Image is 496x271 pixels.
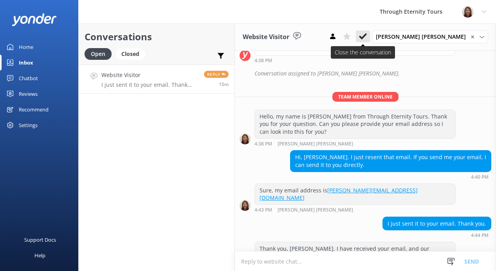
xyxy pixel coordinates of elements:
[255,184,455,205] div: Sure, my email address is
[19,102,49,117] div: Recommend
[372,31,488,43] div: Assign User
[254,58,272,63] strong: 4:38 PM
[115,48,145,60] div: Closed
[79,65,234,94] a: Website VisitorI just sent it to your email. Thank you.Reply10m
[383,217,491,230] div: I just sent it to your email. Thank you.
[376,32,471,41] span: [PERSON_NAME] [PERSON_NAME]
[278,208,353,213] span: [PERSON_NAME] [PERSON_NAME]
[255,242,455,263] div: Thank you, [PERSON_NAME]. I have received your email, and our reservations department will get ba...
[290,174,491,179] div: Sep 04 2025 04:40pm (UTC +02:00) Europe/Amsterdam
[254,207,456,213] div: Sep 04 2025 04:43pm (UTC +02:00) Europe/Amsterdam
[462,6,474,18] img: 725-1755267273.png
[19,55,33,70] div: Inbox
[19,70,38,86] div: Chatbot
[85,49,115,58] a: Open
[254,141,456,147] div: Sep 04 2025 04:38pm (UTC +02:00) Europe/Amsterdam
[382,232,491,238] div: Sep 04 2025 04:44pm (UTC +02:00) Europe/Amsterdam
[19,39,33,55] div: Home
[85,48,112,60] div: Open
[19,86,38,102] div: Reviews
[255,110,455,138] div: Hello, my name is [PERSON_NAME] from Through Eternity Tours. Thank you for your question. Can you...
[101,71,198,79] h4: Website Visitor
[240,67,491,80] div: 2025-09-04T14:38:43.508
[85,29,229,44] h2: Conversations
[19,117,38,133] div: Settings
[101,81,198,88] p: I just sent it to your email. Thank you.
[278,142,353,147] span: [PERSON_NAME] [PERSON_NAME]
[24,232,56,248] div: Support Docs
[243,32,289,42] h3: Website Visitor
[254,57,456,63] div: Sep 04 2025 04:38pm (UTC +02:00) Europe/Amsterdam
[260,187,418,202] a: [PERSON_NAME][EMAIL_ADDRESS][DOMAIN_NAME]
[471,233,489,238] strong: 4:44 PM
[332,92,399,102] span: Team member online
[254,67,491,80] div: Conversation assigned to [PERSON_NAME] [PERSON_NAME].
[471,175,489,179] strong: 4:40 PM
[219,81,229,88] span: Sep 04 2025 04:44pm (UTC +02:00) Europe/Amsterdam
[34,248,45,263] div: Help
[254,208,272,213] strong: 4:43 PM
[115,49,149,58] a: Closed
[12,13,57,26] img: yonder-white-logo.png
[290,151,491,171] div: Hi, [PERSON_NAME]. I just resent that email. If you send me your email, I can send it to you dire...
[471,33,474,41] span: ✕
[204,71,229,78] span: Reply
[254,142,272,147] strong: 4:38 PM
